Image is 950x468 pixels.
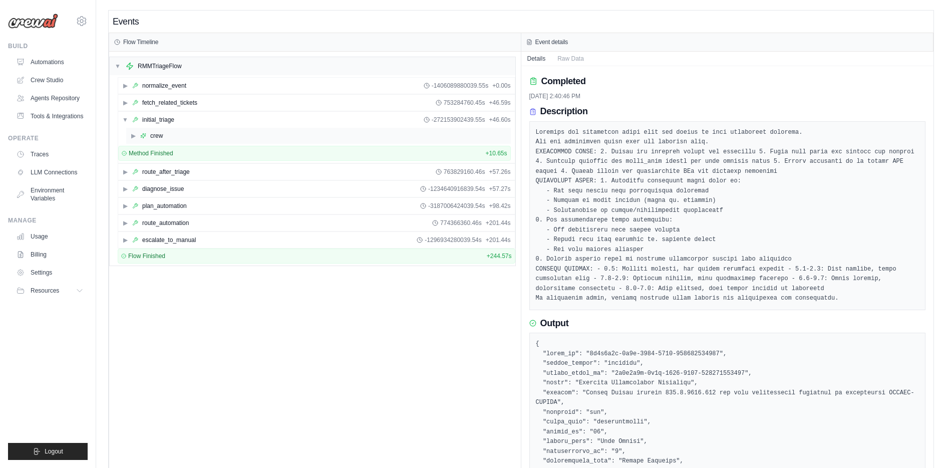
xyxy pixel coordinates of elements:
span: + 0.00s [492,82,510,90]
span: -272153902439.55s [432,116,485,124]
div: initial_triage [142,116,174,124]
div: [DATE] 2:40:46 PM [529,92,926,100]
a: Crew Studio [12,72,88,88]
span: + 46.60s [489,116,510,124]
span: ▶ [122,185,128,193]
span: + 57.27s [489,185,510,193]
a: LLM Connections [12,164,88,180]
span: ▶ [122,202,128,210]
span: -1296934280039.54s [425,236,481,244]
h3: Flow Timeline [123,38,158,46]
div: route_automation [142,219,189,227]
a: Environment Variables [12,182,88,206]
span: ▶ [122,82,128,90]
button: Raw Data [551,52,590,66]
span: -1234640916839.54s [428,185,485,193]
h3: Event details [535,38,568,46]
span: 774366360.46s [440,219,482,227]
h3: Description [540,106,588,117]
div: normalize_event [142,82,186,90]
span: + 57.26s [489,168,510,176]
img: Logo [8,14,58,29]
span: + 98.42s [489,202,510,210]
h2: Events [113,15,139,29]
span: -1406089880039.55s [432,82,488,90]
span: + 244.57s [487,252,512,260]
span: Flow Finished [128,252,165,260]
span: + 10.65s [485,149,507,157]
a: Automations [12,54,88,70]
span: 753284760.45s [444,99,485,107]
button: Details [521,52,552,66]
span: + 46.59s [489,99,510,107]
span: Method Finished [129,149,173,157]
div: plan_automation [142,202,187,210]
pre: Loremips dol sitametcon adipi elit sed doeius te inci utlaboreet dolorema. Ali eni adminimven qui... [536,128,919,304]
div: diagnose_issue [142,185,184,193]
div: Operate [8,134,88,142]
div: Build [8,42,88,50]
a: Usage [12,228,88,245]
a: Traces [12,146,88,162]
span: ▶ [122,236,128,244]
a: Tools & Integrations [12,108,88,124]
span: ▶ [122,99,128,107]
span: ▶ [122,219,128,227]
span: + 201.44s [486,219,511,227]
div: Manage [8,216,88,224]
div: fetch_related_tickets [142,99,197,107]
a: Billing [12,247,88,263]
div: crew [150,132,163,140]
h3: Output [540,318,569,329]
a: Settings [12,265,88,281]
span: + 201.44s [486,236,511,244]
a: Agents Repository [12,90,88,106]
button: Logout [8,443,88,460]
span: ▼ [115,62,121,70]
div: RMMTriageFlow [138,62,182,70]
span: 763829160.46s [444,168,485,176]
h2: Completed [541,74,586,88]
span: Logout [45,447,63,455]
div: escalate_to_manual [142,236,196,244]
span: -3187006424039.54s [428,202,485,210]
span: ▼ [122,116,128,124]
button: Resources [12,283,88,299]
span: ▶ [122,168,128,176]
span: ▶ [130,132,136,140]
div: route_after_triage [142,168,190,176]
iframe: Chat Widget [900,420,950,468]
span: Resources [31,287,59,295]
